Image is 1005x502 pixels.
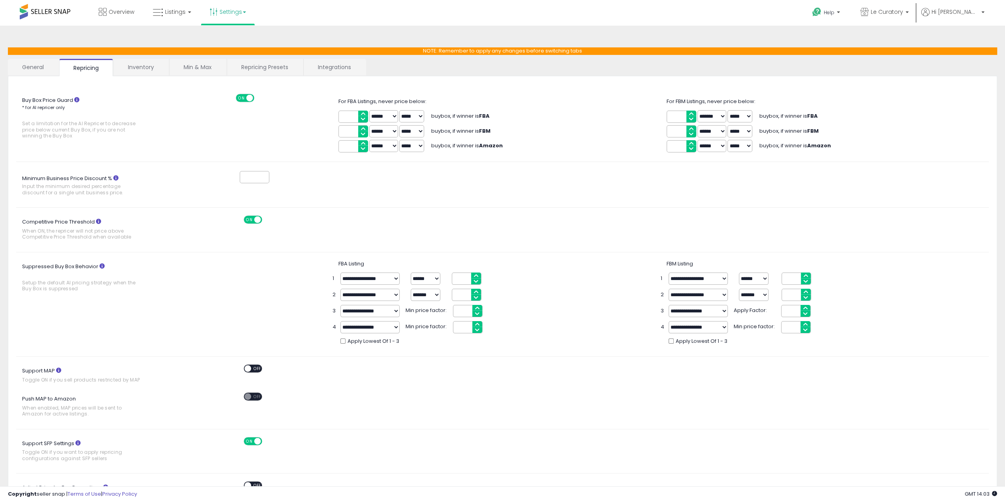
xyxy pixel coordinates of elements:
span: Toggle ON if you want to apply repricing configurations against SFP sellers [22,449,141,461]
span: buybox, if winner is [759,142,831,149]
b: FBA [807,112,818,120]
b: FBM [479,127,490,135]
span: Min price factor: [406,321,449,331]
span: Help [824,9,834,16]
span: Apply Lowest Of 1 - 3 [348,338,399,345]
span: 4 [332,323,336,331]
a: Help [806,1,848,26]
span: ON [245,438,255,444]
span: 3 [661,307,665,315]
a: Privacy Policy [102,490,137,498]
a: Inventory [114,59,168,75]
span: When ON, the repricer will not price above Competitive Price Threshold when available [22,228,141,240]
span: Overview [109,8,134,16]
label: Minimum Business Price Discount % [16,173,169,200]
span: OFF [253,94,266,101]
label: Suppressed Buy Box Behavior [16,260,169,296]
label: Support SFP Settings [16,437,169,466]
span: FBM Listing [667,260,693,267]
a: Integrations [304,59,365,75]
span: buybox, if winner is [431,127,490,135]
span: For FBA Listings, never price below: [338,98,426,105]
span: Set a limitation for the AI Repricer to decrease price below current Buy Box, if you are not winn... [22,120,141,139]
a: Repricing [59,59,113,76]
span: OFF [261,438,274,444]
span: Apply Factor: [734,305,777,314]
span: 3 [332,307,336,315]
span: Input the minimum desired percentage discount for a single unit business price. [22,183,141,196]
a: Terms of Use [68,490,101,498]
strong: Copyright [8,490,37,498]
span: OFF [251,393,264,400]
small: * for AI repricer only [22,104,65,111]
a: Repricing Presets [227,59,302,75]
b: FBA [479,112,490,120]
label: Support MAP [16,365,169,387]
span: 1 [661,275,665,282]
span: OFF [261,216,274,223]
span: Toggle ON if you sell products restricted by MAP [22,377,141,383]
span: Setup the default AI pricing strategy when the Buy Box is suppressed [22,280,141,292]
a: Min & Max [169,59,226,75]
span: When enabled, MAP prices will be sent to Amazon for active listings. [22,405,141,417]
span: buybox, if winner is [431,142,503,149]
span: buybox, if winner is [759,127,819,135]
b: Amazon [807,142,831,149]
span: FBA Listing [338,260,364,267]
span: For FBM Listings, never price below: [667,98,755,105]
b: Amazon [479,142,503,149]
span: Hi [PERSON_NAME] [932,8,979,16]
span: ON [245,216,255,223]
span: 1 [332,275,336,282]
b: FBM [807,127,819,135]
span: 2025-08-14 14:03 GMT [965,490,997,498]
span: Min price factor: [406,305,449,314]
span: 4 [661,323,665,331]
a: General [8,59,58,75]
div: seller snap | | [8,491,137,498]
span: buybox, if winner is [431,112,490,120]
span: OFF [251,482,264,489]
label: Competitive Price Threshold [16,216,169,244]
span: buybox, if winner is [759,112,818,120]
span: OFF [251,365,264,372]
span: ON [237,94,246,101]
span: Apply Lowest Of 1 - 3 [676,338,727,345]
span: 2 [332,291,336,299]
label: Push MAP to Amazon [16,393,169,421]
label: Buy Box Price Guard [16,94,169,143]
span: Min price factor: [734,321,777,331]
span: Le Curatory [871,8,903,16]
span: 2 [661,291,665,299]
span: Listings [165,8,186,16]
p: NOTE: Remember to apply any changes before switching tabs [8,47,997,55]
i: Get Help [812,7,822,17]
a: Hi [PERSON_NAME] [921,8,984,26]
